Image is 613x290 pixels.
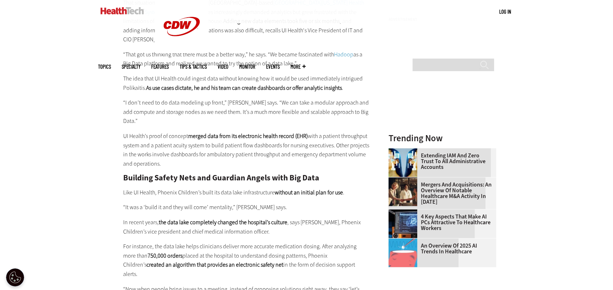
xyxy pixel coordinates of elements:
h2: Building Safety Nets and Guardian Angels with Big Data [124,174,370,182]
p: For instance, the data lake helps clinicians deliver more accurate medication dosing. After analy... [124,242,370,279]
a: illustration of computer chip being put inside head with waves [389,239,421,244]
strong: the data lake completely changed the hospital’s culture [159,218,288,226]
img: illustration of computer chip being put inside head with waves [389,239,417,267]
iframe: advertisement [389,25,496,115]
a: Tips & Tactics [180,64,207,69]
a: Video [218,64,229,69]
span: Topics [98,64,111,69]
strong: without an initial plan for use [275,189,343,196]
p: In recent years, , says [PERSON_NAME], Phoenix Children’s vice president and chief medical inform... [124,218,370,236]
a: Hadoop [334,51,354,58]
a: CDW [155,47,209,55]
p: The idea that UI Health could ingest data without knowing how it would be used immediately intrig... [124,74,370,92]
img: abstract image of woman with pixelated face [389,148,417,177]
div: Cookie Settings [6,268,24,286]
p: “I don’t need to do data modeling up front,” [PERSON_NAME] says. “We can take a modular approach ... [124,98,370,126]
p: UI Health’s proof of concept with a patient throughput system and a patient acuity system to buil... [124,132,370,168]
strong: created an algorithm that provides an electronic safety net [147,261,284,268]
a: abstract image of woman with pixelated face [389,148,421,154]
span: More [291,64,306,69]
img: Desktop monitor with brain AI concept [389,210,417,238]
a: Mergers and Acquisitions: An Overview of Notable Healthcare M&A Activity in [DATE] [389,182,492,205]
strong: As use cases dictate, he and his team can create dashboards or offer analytic insights [147,84,342,92]
img: business leaders shake hands in conference room [389,178,417,206]
p: Like UI Health, Phoenix Children’s built its data lake infrastructure . [124,188,370,197]
strong: 750,000 orders [148,252,183,259]
strong: merged data from its electronic health record (EHR) [189,132,308,140]
a: Features [152,64,169,69]
a: 4 Key Aspects That Make AI PCs Attractive to Healthcare Workers [389,214,492,231]
a: Log in [500,8,511,15]
h3: Trending Now [389,134,496,143]
span: Specialty [122,64,141,69]
a: Extending IAM and Zero Trust to All Administrative Accounts [389,153,492,170]
p: “It was a ‘build it and they will come’ mentality,” [PERSON_NAME] says. [124,203,370,212]
a: An Overview of 2025 AI Trends in Healthcare [389,243,492,254]
a: Desktop monitor with brain AI concept [389,210,421,215]
div: User menu [500,8,511,15]
a: business leaders shake hands in conference room [389,178,421,183]
button: Open Preferences [6,268,24,286]
img: Home [101,7,144,14]
a: MonITor [240,64,256,69]
a: Events [266,64,280,69]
